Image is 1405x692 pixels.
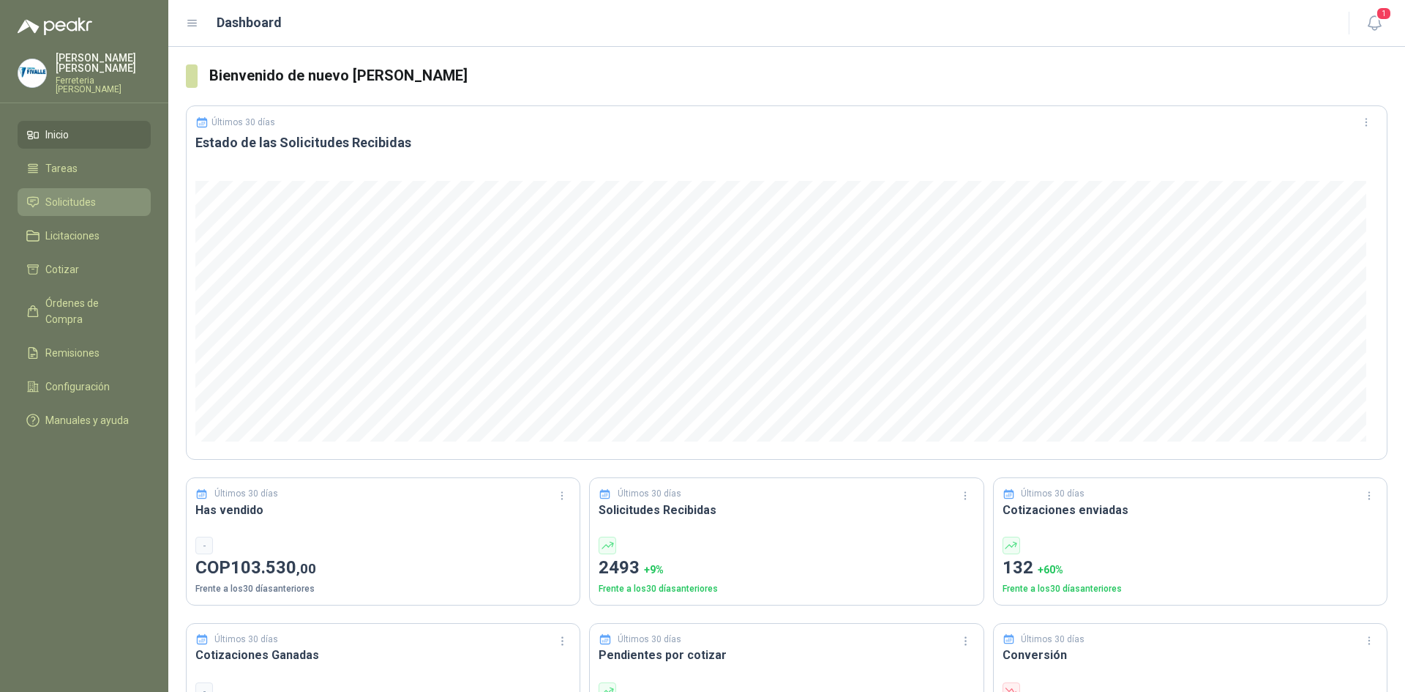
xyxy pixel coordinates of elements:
span: 103.530 [231,557,316,578]
p: 2493 [599,554,974,582]
span: Órdenes de Compra [45,295,137,327]
p: Frente a los 30 días anteriores [599,582,974,596]
p: Últimos 30 días [1021,633,1084,647]
span: Solicitudes [45,194,96,210]
span: + 60 % [1038,564,1063,576]
h3: Estado de las Solicitudes Recibidas [195,134,1378,152]
h3: Solicitudes Recibidas [599,501,974,519]
a: Licitaciones [18,222,151,250]
span: Manuales y ayuda [45,412,129,428]
span: Remisiones [45,345,100,361]
span: 1 [1376,7,1392,21]
h3: Pendientes por cotizar [599,646,974,664]
img: Logo peakr [18,18,92,35]
img: Company Logo [18,59,46,87]
p: Últimos 30 días [214,633,278,647]
p: Últimos 30 días [618,633,681,647]
p: Últimos 30 días [214,487,278,501]
p: COP [195,554,571,582]
span: + 9 % [644,564,664,576]
h1: Dashboard [217,12,282,33]
div: - [195,537,213,554]
span: Cotizar [45,261,79,278]
p: Frente a los 30 días anteriores [195,582,571,596]
a: Solicitudes [18,188,151,216]
button: 1 [1361,10,1387,37]
p: Frente a los 30 días anteriores [1003,582,1378,596]
h3: Bienvenido de nuevo [PERSON_NAME] [209,64,1387,87]
span: Tareas [45,160,78,176]
a: Tareas [18,155,151,182]
p: Últimos 30 días [211,117,275,127]
a: Manuales y ayuda [18,406,151,434]
span: Inicio [45,127,69,143]
span: Configuración [45,379,110,395]
span: Licitaciones [45,228,100,244]
h3: Cotizaciones enviadas [1003,501,1378,519]
a: Cotizar [18,256,151,283]
span: ,00 [296,560,316,577]
a: Inicio [18,121,151,149]
p: Últimos 30 días [1021,487,1084,501]
a: Configuración [18,373,151,401]
p: Ferreteria [PERSON_NAME] [56,76,151,94]
p: 132 [1003,554,1378,582]
p: [PERSON_NAME] [PERSON_NAME] [56,53,151,73]
h3: Conversión [1003,646,1378,664]
a: Órdenes de Compra [18,289,151,333]
h3: Has vendido [195,501,571,519]
h3: Cotizaciones Ganadas [195,646,571,664]
a: Remisiones [18,339,151,367]
p: Últimos 30 días [618,487,681,501]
